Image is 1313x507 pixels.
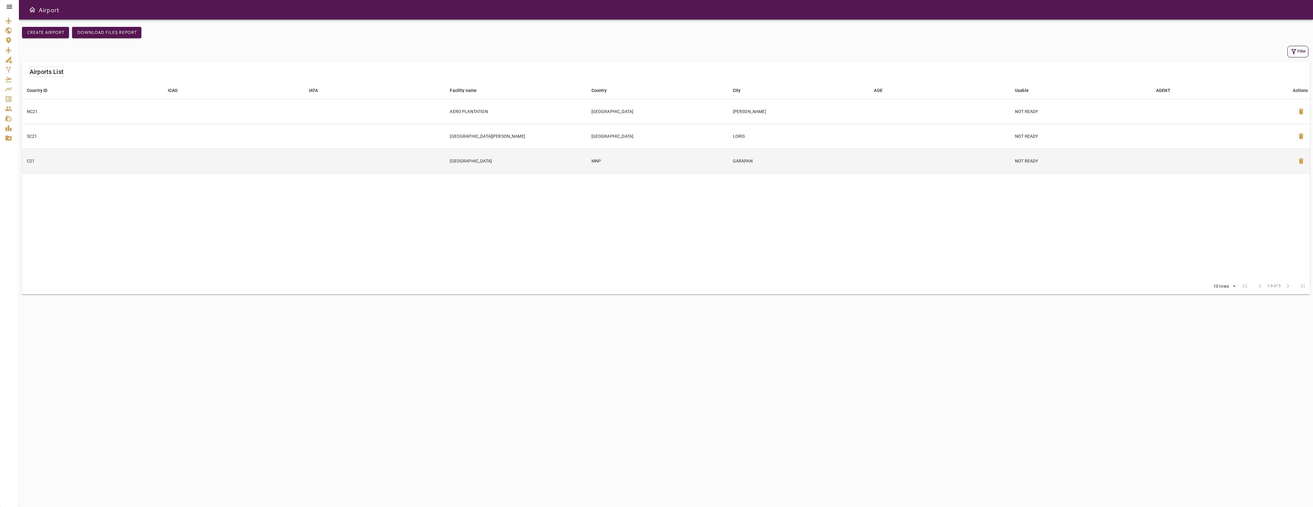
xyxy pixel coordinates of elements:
span: Usable [1015,87,1037,94]
td: [PERSON_NAME] [728,99,869,124]
button: Open drawer [26,4,38,16]
span: ICAO [168,87,186,94]
span: Previous Page [1253,279,1267,294]
td: [GEOGRAPHIC_DATA] [587,124,728,148]
button: Delete Airport [1294,104,1308,119]
button: Delete Airport [1294,129,1308,144]
span: City [733,87,749,94]
div: Usable [1015,87,1029,94]
td: C21 [22,148,163,173]
span: Next Page [1281,279,1295,294]
h6: Airport [38,5,59,15]
td: [GEOGRAPHIC_DATA][PERSON_NAME] [445,124,586,148]
div: IATA [309,87,318,94]
div: 10 rows [1209,282,1238,291]
div: Country ID [27,87,48,94]
div: 10 rows [1212,284,1231,289]
td: AERO PLANTATION [445,99,586,124]
span: IATA [309,87,326,94]
span: Country ID [27,87,56,94]
p: NOT READY [1015,158,1146,164]
button: Filter [1287,46,1308,57]
p: NOT READY [1015,133,1146,139]
h6: Airports List [30,67,64,77]
span: 1-3 of 3 [1267,283,1281,289]
div: Facility name [450,87,477,94]
p: NOT READY [1015,108,1146,115]
button: Delete Airport [1294,154,1308,168]
span: Country [591,87,615,94]
span: First Page [1238,279,1253,294]
div: Country [591,87,607,94]
span: AGENT [1156,87,1178,94]
span: Facility name [450,87,485,94]
span: delete [1297,108,1305,115]
span: AOE [874,87,890,94]
div: AGENT [1156,87,1170,94]
div: ICAO [168,87,178,94]
td: [GEOGRAPHIC_DATA] [445,148,586,173]
td: GARAPAN [728,148,869,173]
div: AOE [874,87,882,94]
td: [GEOGRAPHIC_DATA] [587,99,728,124]
span: delete [1297,157,1305,165]
span: delete [1297,133,1305,140]
td: LORIS [728,124,869,148]
td: NC21 [22,99,163,124]
button: Create airport [22,27,69,38]
button: Download Files Report [72,27,141,38]
td: MNP [587,148,728,173]
td: SC21 [22,124,163,148]
div: City [733,87,741,94]
span: Last Page [1295,279,1310,294]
